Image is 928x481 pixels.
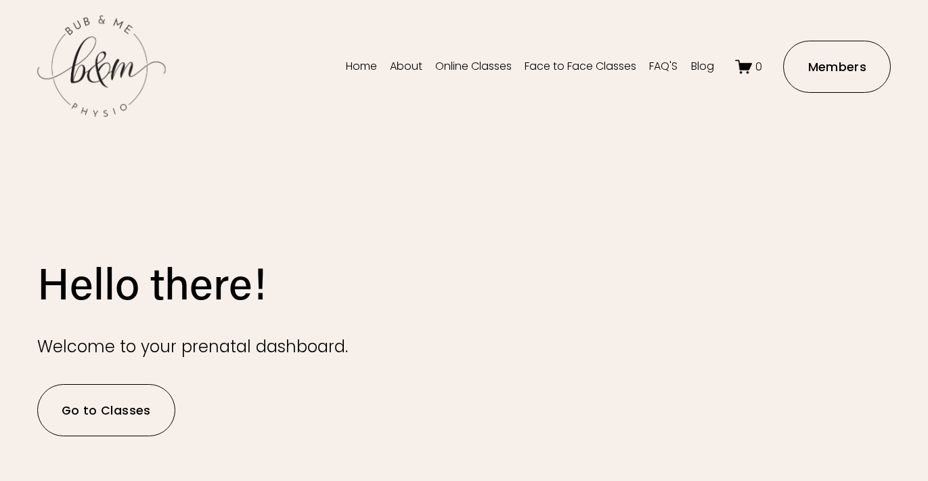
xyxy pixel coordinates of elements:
[755,59,762,75] span: 0
[37,255,464,310] h1: Hello there!
[735,58,762,75] a: 0 items in cart
[390,56,422,77] a: About
[783,41,891,93] a: Members
[346,56,377,77] a: Home
[808,58,866,75] ms-portal-inner: Members
[37,384,175,436] a: Go to Classes
[649,56,678,77] a: FAQ'S
[435,56,512,77] a: Online Classes
[37,332,464,362] p: Welcome to your prenatal dashboard.
[37,14,166,119] img: bubandme
[525,56,636,77] a: Face to Face Classes
[691,56,714,77] a: Blog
